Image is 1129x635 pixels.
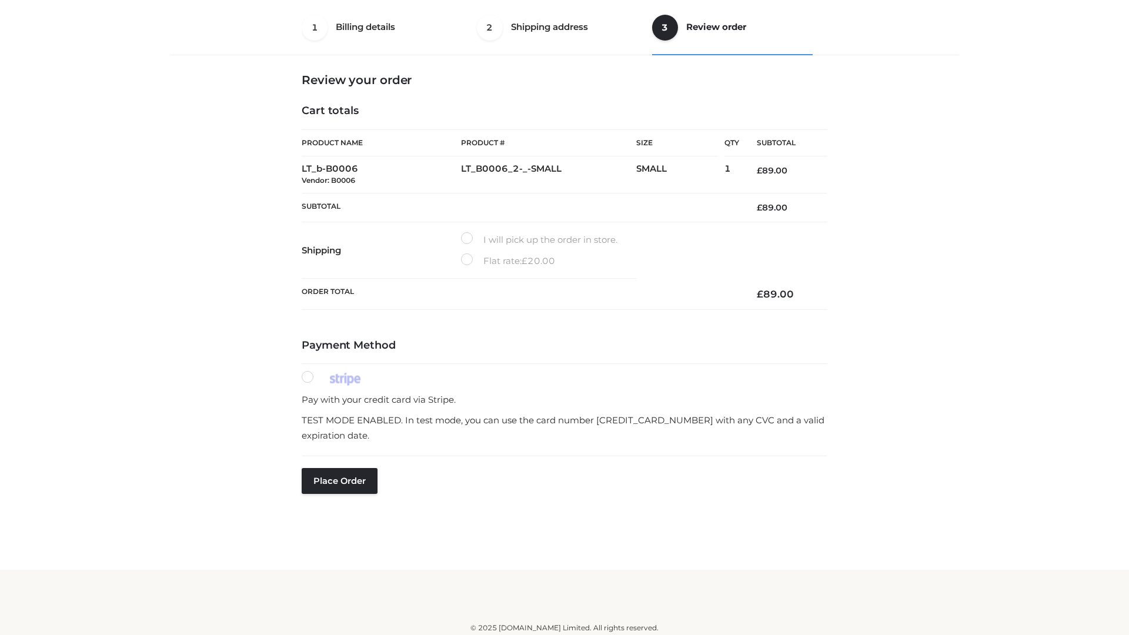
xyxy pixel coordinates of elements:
h4: Cart totals [302,105,827,118]
span: £ [522,255,527,266]
span: £ [757,288,763,300]
td: LT_b-B0006 [302,156,461,193]
h4: Payment Method [302,339,827,352]
p: TEST MODE ENABLED. In test mode, you can use the card number [CREDIT_CARD_NUMBER] with any CVC an... [302,413,827,443]
button: Place order [302,468,378,494]
label: I will pick up the order in store. [461,232,617,248]
span: £ [757,165,762,176]
th: Order Total [302,279,739,310]
th: Subtotal [302,193,739,222]
div: © 2025 [DOMAIN_NAME] Limited. All rights reserved. [175,622,954,634]
th: Product # [461,129,636,156]
td: LT_B0006_2-_-SMALL [461,156,636,193]
bdi: 89.00 [757,165,787,176]
span: £ [757,202,762,213]
th: Qty [724,129,739,156]
p: Pay with your credit card via Stripe. [302,392,827,407]
th: Product Name [302,129,461,156]
th: Subtotal [739,130,827,156]
small: Vendor: B0006 [302,176,355,185]
th: Shipping [302,222,461,279]
bdi: 89.00 [757,288,794,300]
td: SMALL [636,156,724,193]
bdi: 89.00 [757,202,787,213]
bdi: 20.00 [522,255,555,266]
td: 1 [724,156,739,193]
th: Size [636,130,719,156]
label: Flat rate: [461,253,555,269]
h3: Review your order [302,73,827,87]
